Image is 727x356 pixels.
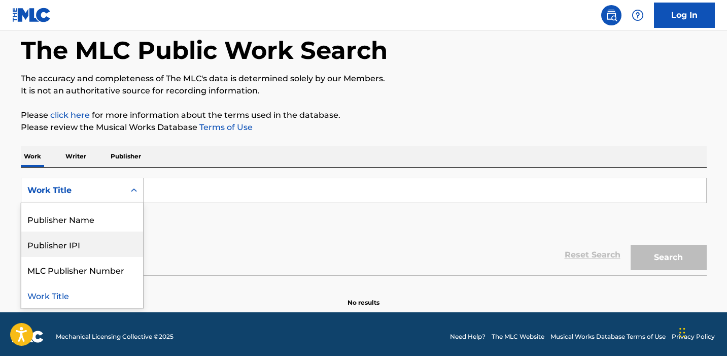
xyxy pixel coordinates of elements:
[21,282,143,308] div: Work Title
[197,122,253,132] a: Terms of Use
[56,332,174,341] span: Mechanical Licensing Collective © 2025
[21,121,707,134] p: Please review the Musical Works Database
[450,332,486,341] a: Need Help?
[21,109,707,121] p: Please for more information about the terms used in the database.
[632,9,644,21] img: help
[21,178,707,275] form: Search Form
[12,8,51,22] img: MLC Logo
[601,5,621,25] a: Public Search
[348,286,379,307] p: No results
[679,317,685,348] div: Drag
[62,146,89,167] p: Writer
[21,232,143,257] div: Publisher IPI
[21,206,143,232] div: Publisher Name
[676,307,727,356] iframe: Chat Widget
[654,3,715,28] a: Log In
[672,332,715,341] a: Privacy Policy
[628,5,648,25] div: Help
[492,332,544,341] a: The MLC Website
[27,184,119,197] div: Work Title
[21,146,44,167] p: Work
[21,35,388,66] h1: The MLC Public Work Search
[550,332,666,341] a: Musical Works Database Terms of Use
[108,146,144,167] p: Publisher
[21,73,707,85] p: The accuracy and completeness of The MLC's data is determined solely by our Members.
[21,85,707,97] p: It is not an authoritative source for recording information.
[21,257,143,282] div: MLC Publisher Number
[50,110,90,120] a: click here
[605,9,617,21] img: search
